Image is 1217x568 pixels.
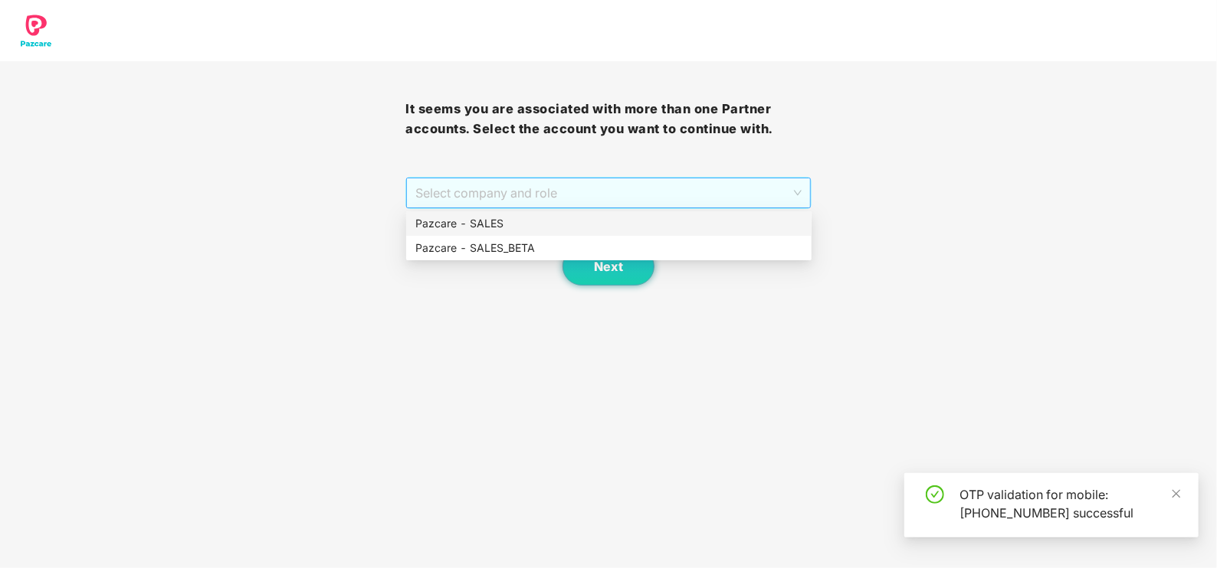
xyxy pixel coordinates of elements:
button: Next [563,247,654,286]
div: Pazcare - SALES_BETA [415,240,802,256]
span: Next [594,260,623,274]
span: Select company and role [415,178,801,207]
h3: It seems you are associated with more than one Partner accounts. Select the account you want to c... [405,100,811,139]
div: Pazcare - SALES_BETA [406,236,812,260]
span: check-circle [926,485,944,504]
div: Pazcare - SALES [415,215,802,232]
div: OTP validation for mobile: [PHONE_NUMBER] successful [959,485,1180,522]
span: close [1171,488,1182,499]
div: Pazcare - SALES [406,211,812,236]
